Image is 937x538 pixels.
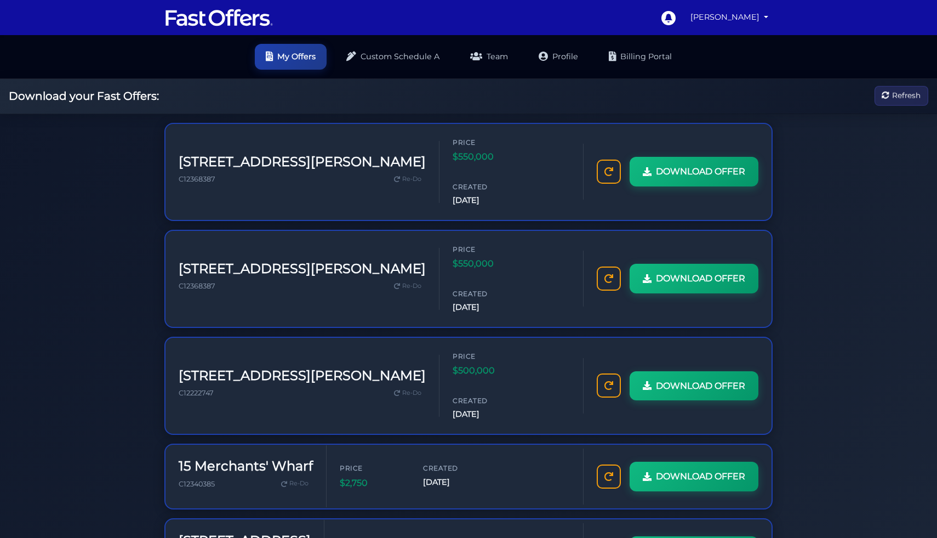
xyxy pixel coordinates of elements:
[656,165,745,179] span: DOWNLOAD OFFER
[277,477,313,491] a: Re-Do
[630,462,758,491] a: DOWNLOAD OFFER
[179,389,214,397] span: C12222747
[179,480,215,488] span: C12340385
[892,90,921,102] span: Refresh
[459,44,519,70] a: Team
[686,7,773,28] a: [PERSON_NAME]
[179,458,313,474] h3: 15 Merchants' Wharf
[656,271,745,286] span: DOWNLOAD OFFER
[453,395,518,406] span: Created
[390,172,426,186] a: Re-Do
[656,469,745,484] span: DOWNLOAD OFFER
[390,386,426,400] a: Re-Do
[179,154,426,170] h3: [STREET_ADDRESS][PERSON_NAME]
[453,257,518,271] span: $550,000
[453,301,518,314] span: [DATE]
[9,89,159,103] h2: Download your Fast Offers:
[402,281,421,291] span: Re-Do
[453,408,518,421] span: [DATE]
[390,279,426,293] a: Re-Do
[453,150,518,164] span: $550,000
[340,463,405,473] span: Price
[453,194,518,207] span: [DATE]
[423,463,489,473] span: Created
[630,264,758,293] a: DOWNLOAD OFFER
[179,282,215,290] span: C12368387
[630,371,758,401] a: DOWNLOAD OFFER
[453,244,518,254] span: Price
[453,351,518,361] span: Price
[340,476,405,490] span: $2,750
[402,174,421,184] span: Re-Do
[875,86,928,106] button: Refresh
[630,157,758,186] a: DOWNLOAD OFFER
[179,175,215,183] span: C12368387
[179,368,426,384] h3: [STREET_ADDRESS][PERSON_NAME]
[335,44,450,70] a: Custom Schedule A
[402,388,421,398] span: Re-Do
[453,182,518,192] span: Created
[453,288,518,299] span: Created
[453,364,518,378] span: $500,000
[423,476,489,489] span: [DATE]
[528,44,589,70] a: Profile
[598,44,683,70] a: Billing Portal
[255,44,327,70] a: My Offers
[453,137,518,148] span: Price
[179,261,426,277] h3: [STREET_ADDRESS][PERSON_NAME]
[289,479,308,489] span: Re-Do
[656,379,745,393] span: DOWNLOAD OFFER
